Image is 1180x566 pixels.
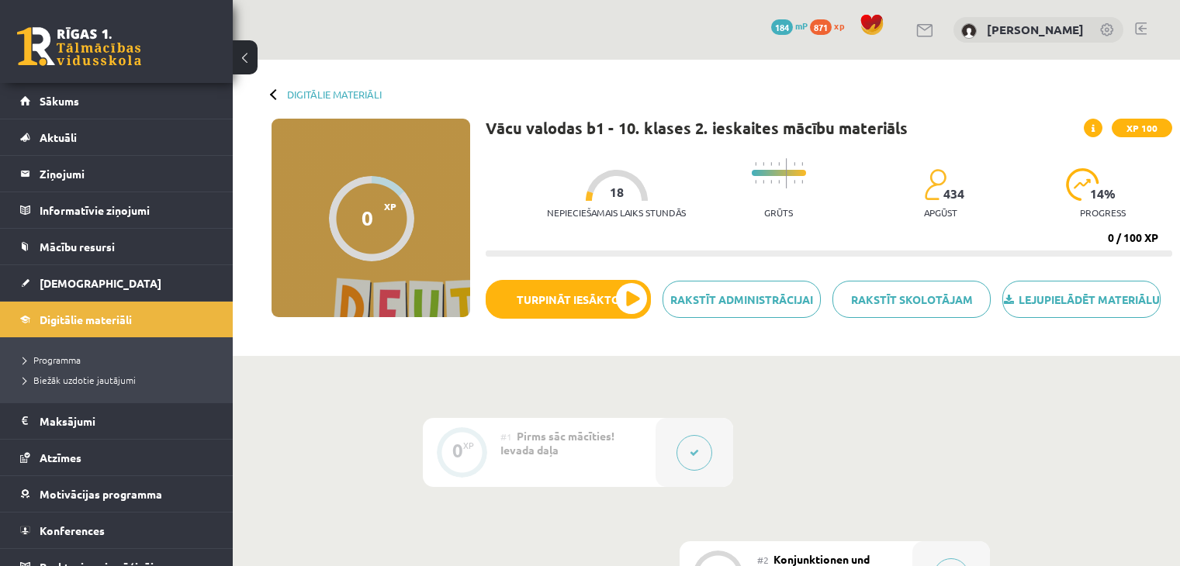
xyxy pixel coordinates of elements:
img: icon-short-line-57e1e144782c952c97e751825c79c345078a6d821885a25fce030b3d8c18986b.svg [794,162,795,166]
img: icon-short-line-57e1e144782c952c97e751825c79c345078a6d821885a25fce030b3d8c18986b.svg [770,180,772,184]
img: icon-short-line-57e1e144782c952c97e751825c79c345078a6d821885a25fce030b3d8c18986b.svg [778,180,780,184]
a: Biežāk uzdotie jautājumi [23,373,217,387]
a: 871 xp [810,19,852,32]
div: 0 [452,443,463,457]
a: Ziņojumi [20,156,213,192]
a: 184 mP [771,19,808,32]
a: Mācību resursi [20,229,213,264]
legend: Ziņojumi [40,156,213,192]
span: Konferences [40,523,105,537]
span: 14 % [1090,187,1116,201]
legend: Maksājumi [40,403,213,439]
span: Mācību resursi [40,240,115,254]
div: 0 [362,206,373,230]
p: apgūst [924,207,957,218]
a: Aktuāli [20,119,213,155]
a: Atzīmes [20,440,213,475]
a: Konferences [20,513,213,548]
div: XP [463,441,474,450]
a: Rakstīt skolotājam [832,281,991,318]
a: Digitālie materiāli [20,302,213,337]
span: xp [834,19,844,32]
a: [DEMOGRAPHIC_DATA] [20,265,213,301]
legend: Informatīvie ziņojumi [40,192,213,228]
img: icon-short-line-57e1e144782c952c97e751825c79c345078a6d821885a25fce030b3d8c18986b.svg [794,180,795,184]
img: students-c634bb4e5e11cddfef0936a35e636f08e4e9abd3cc4e673bd6f9a4125e45ecb1.svg [924,168,946,201]
a: Maksājumi [20,403,213,439]
a: [PERSON_NAME] [987,22,1084,37]
span: 871 [810,19,832,35]
span: Digitālie materiāli [40,312,132,326]
a: Sākums [20,83,213,119]
img: Sendija Ivanova [961,23,977,39]
span: Programma [23,354,81,366]
img: icon-short-line-57e1e144782c952c97e751825c79c345078a6d821885a25fce030b3d8c18986b.svg [763,180,764,184]
span: Sākums [40,94,79,108]
a: Digitālie materiāli [287,88,382,100]
p: progress [1080,207,1126,218]
span: XP 100 [1112,119,1172,137]
img: icon-short-line-57e1e144782c952c97e751825c79c345078a6d821885a25fce030b3d8c18986b.svg [755,162,756,166]
span: #2 [757,554,769,566]
a: Programma [23,353,217,367]
p: Nepieciešamais laiks stundās [547,207,686,218]
span: 18 [610,185,624,199]
span: Aktuāli [40,130,77,144]
a: Rīgas 1. Tālmācības vidusskola [17,27,141,66]
img: icon-short-line-57e1e144782c952c97e751825c79c345078a6d821885a25fce030b3d8c18986b.svg [801,162,803,166]
span: Motivācijas programma [40,487,162,501]
img: icon-short-line-57e1e144782c952c97e751825c79c345078a6d821885a25fce030b3d8c18986b.svg [770,162,772,166]
h1: Vācu valodas b1 - 10. klases 2. ieskaites mācību materiāls [486,119,908,137]
img: icon-short-line-57e1e144782c952c97e751825c79c345078a6d821885a25fce030b3d8c18986b.svg [763,162,764,166]
img: icon-long-line-d9ea69661e0d244f92f715978eff75569469978d946b2353a9bb055b3ed8787d.svg [786,158,787,188]
span: #1 [500,430,512,443]
img: icon-short-line-57e1e144782c952c97e751825c79c345078a6d821885a25fce030b3d8c18986b.svg [778,162,780,166]
a: Lejupielādēt materiālu [1002,281,1161,318]
span: XP [384,201,396,212]
a: Rakstīt administrācijai [663,281,821,318]
span: mP [795,19,808,32]
a: Informatīvie ziņojumi [20,192,213,228]
span: Biežāk uzdotie jautājumi [23,374,136,386]
p: Grūts [764,207,793,218]
span: Atzīmes [40,450,81,464]
img: icon-short-line-57e1e144782c952c97e751825c79c345078a6d821885a25fce030b3d8c18986b.svg [801,180,803,184]
span: Pirms sāc mācīties! Ievada daļa [500,429,614,457]
a: Motivācijas programma [20,476,213,512]
span: 184 [771,19,793,35]
img: icon-short-line-57e1e144782c952c97e751825c79c345078a6d821885a25fce030b3d8c18986b.svg [755,180,756,184]
span: [DEMOGRAPHIC_DATA] [40,276,161,290]
img: icon-progress-161ccf0a02000e728c5f80fcf4c31c7af3da0e1684b2b1d7c360e028c24a22f1.svg [1066,168,1099,201]
span: 434 [943,187,964,201]
button: Turpināt iesākto [486,280,651,319]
